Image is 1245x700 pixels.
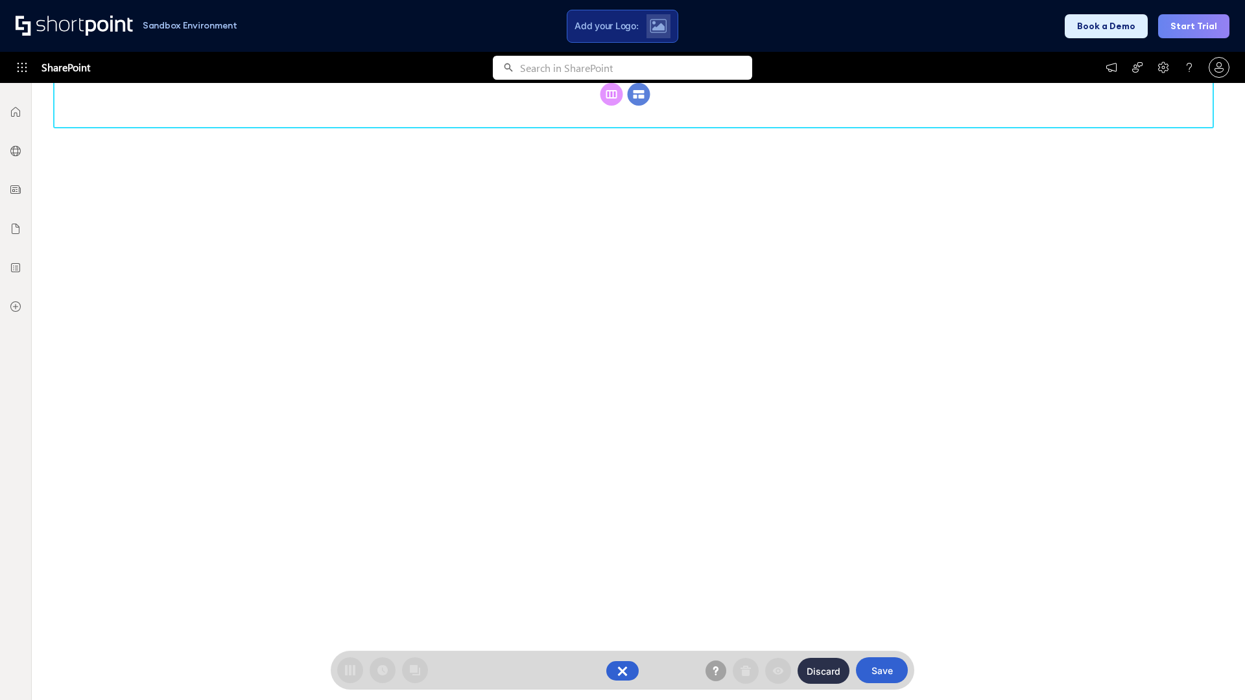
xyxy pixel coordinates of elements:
span: SharePoint [41,52,90,83]
input: Search in SharePoint [520,56,752,80]
h1: Sandbox Environment [143,22,237,29]
button: Discard [798,658,849,684]
img: Upload logo [650,19,667,33]
iframe: Chat Widget [1180,638,1245,700]
button: Save [856,657,908,683]
button: Book a Demo [1065,14,1148,38]
span: Add your Logo: [575,20,638,32]
button: Start Trial [1158,14,1229,38]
